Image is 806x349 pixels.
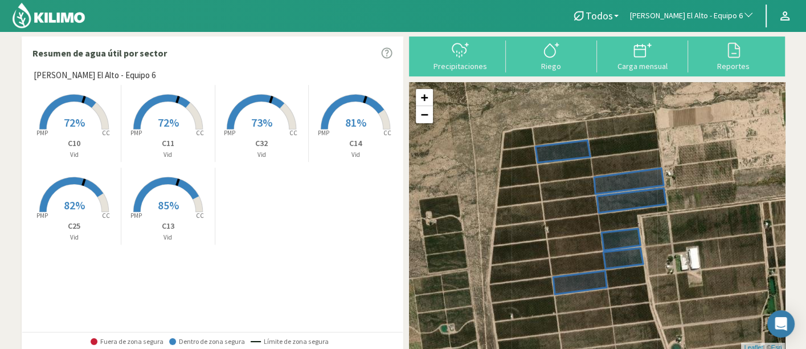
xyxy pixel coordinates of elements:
[32,46,167,60] p: Resumen de agua útil por sector
[309,137,403,149] p: C14
[600,62,685,70] div: Carga mensual
[196,129,204,137] tspan: CC
[418,62,502,70] div: Precipitaciones
[692,62,776,70] div: Reportes
[169,338,245,346] span: Dentro de zona segura
[415,40,506,71] button: Precipitaciones
[28,220,121,232] p: C25
[91,338,163,346] span: Fuera de zona segura
[251,115,272,129] span: 73%
[688,40,779,71] button: Reportes
[64,198,85,212] span: 82%
[196,212,204,220] tspan: CC
[36,212,48,220] tspan: PMP
[28,137,121,149] p: C10
[64,115,85,129] span: 72%
[509,62,594,70] div: Riego
[586,10,613,22] span: Todos
[34,69,156,82] span: [PERSON_NAME] El Alto - Equipo 6
[767,310,795,338] div: Open Intercom Messenger
[224,129,235,137] tspan: PMP
[121,220,215,232] p: C13
[215,150,309,160] p: Vid
[215,137,309,149] p: C32
[251,338,329,346] span: Límite de zona segura
[630,10,743,22] span: [PERSON_NAME] El Alto - Equipo 6
[384,129,392,137] tspan: CC
[158,198,179,212] span: 85%
[318,129,329,137] tspan: PMP
[11,2,86,29] img: Kilimo
[130,212,142,220] tspan: PMP
[624,3,760,29] button: [PERSON_NAME] El Alto - Equipo 6
[130,129,142,137] tspan: PMP
[121,150,215,160] p: Vid
[506,40,597,71] button: Riego
[28,233,121,242] p: Vid
[309,150,403,160] p: Vid
[345,115,366,129] span: 81%
[121,233,215,242] p: Vid
[121,137,215,149] p: C11
[290,129,298,137] tspan: CC
[103,212,111,220] tspan: CC
[103,129,111,137] tspan: CC
[28,150,121,160] p: Vid
[36,129,48,137] tspan: PMP
[416,106,433,123] a: Zoom out
[416,89,433,106] a: Zoom in
[597,40,688,71] button: Carga mensual
[158,115,179,129] span: 72%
